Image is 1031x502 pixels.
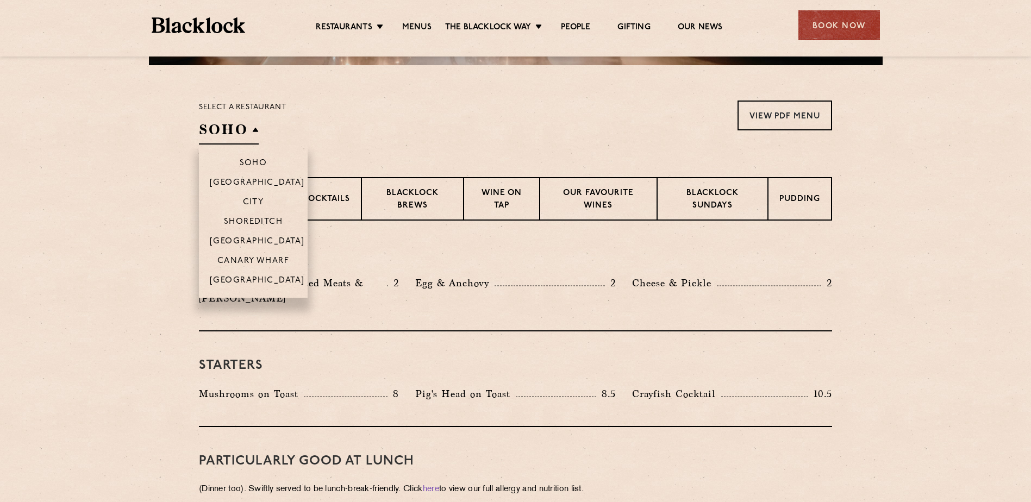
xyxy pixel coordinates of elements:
[798,10,880,40] div: Book Now
[632,275,717,291] p: Cheese & Pickle
[388,276,399,290] p: 2
[240,159,267,170] p: Soho
[605,276,616,290] p: 2
[415,275,495,291] p: Egg & Anchovy
[738,101,832,130] a: View PDF Menu
[415,386,516,401] p: Pig's Head on Toast
[152,17,246,33] img: BL_Textured_Logo-footer-cropped.svg
[199,386,304,401] p: Mushrooms on Toast
[199,120,259,145] h2: SOHO
[668,187,757,213] p: Blacklock Sundays
[596,387,616,401] p: 8.5
[199,101,286,115] p: Select a restaurant
[199,482,832,497] p: (Dinner too). Swiftly served to be lunch-break-friendly. Click to view our full allergy and nutri...
[632,386,721,401] p: Crayfish Cocktail
[388,387,399,401] p: 8
[199,359,832,373] h3: Starters
[561,22,590,34] a: People
[678,22,723,34] a: Our News
[617,22,650,34] a: Gifting
[402,22,432,34] a: Menus
[316,22,372,34] a: Restaurants
[445,22,531,34] a: The Blacklock Way
[551,187,645,213] p: Our favourite wines
[199,454,832,468] h3: PARTICULARLY GOOD AT LUNCH
[210,276,305,287] p: [GEOGRAPHIC_DATA]
[302,193,350,207] p: Cocktails
[217,256,289,267] p: Canary Wharf
[423,485,439,493] a: here
[224,217,283,228] p: Shoreditch
[821,276,832,290] p: 2
[808,387,832,401] p: 10.5
[243,198,264,209] p: City
[373,187,452,213] p: Blacklock Brews
[475,187,528,213] p: Wine on Tap
[779,193,820,207] p: Pudding
[210,237,305,248] p: [GEOGRAPHIC_DATA]
[210,178,305,189] p: [GEOGRAPHIC_DATA]
[199,248,832,262] h3: Pre Chop Bites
